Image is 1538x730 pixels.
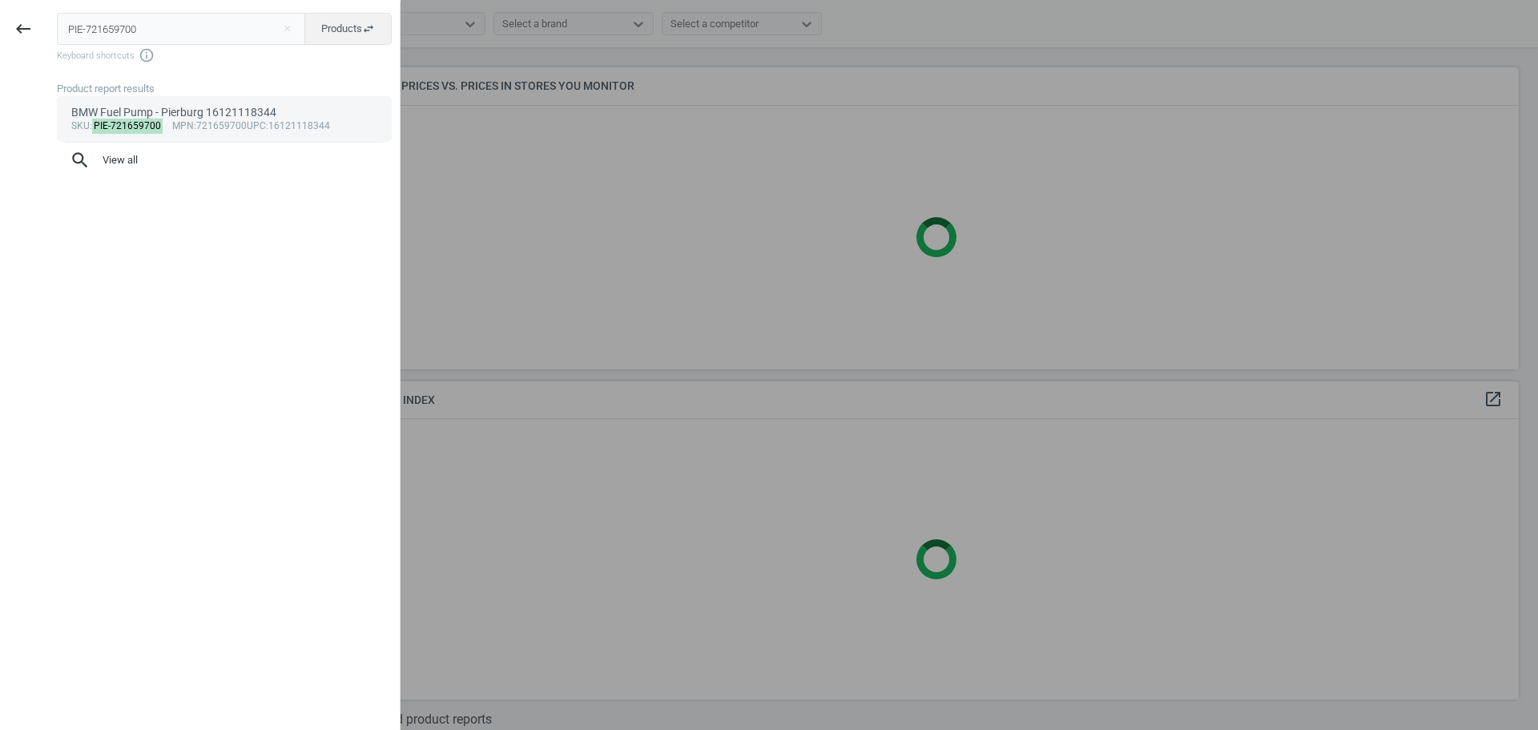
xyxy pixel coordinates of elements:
button: searchView all [57,143,392,178]
span: Products [321,22,375,36]
span: View all [70,150,379,171]
mark: PIE-721659700 [92,119,163,134]
span: upc [247,120,266,131]
span: sku [71,120,90,131]
input: Enter the SKU or product name [57,13,306,45]
div: Product report results [57,82,400,96]
button: Productsswap_horiz [304,13,392,45]
i: keyboard_backspace [14,19,33,38]
i: swap_horiz [362,22,375,35]
button: Close [275,22,299,36]
span: mpn [172,120,194,131]
div: : :721659700 :16121118344 [71,120,378,133]
i: search [70,150,91,171]
div: BMW Fuel Pump - Pierburg 16121118344 [71,105,378,120]
i: info_outline [139,47,155,63]
span: Keyboard shortcuts [57,47,392,63]
button: keyboard_backspace [5,10,42,48]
